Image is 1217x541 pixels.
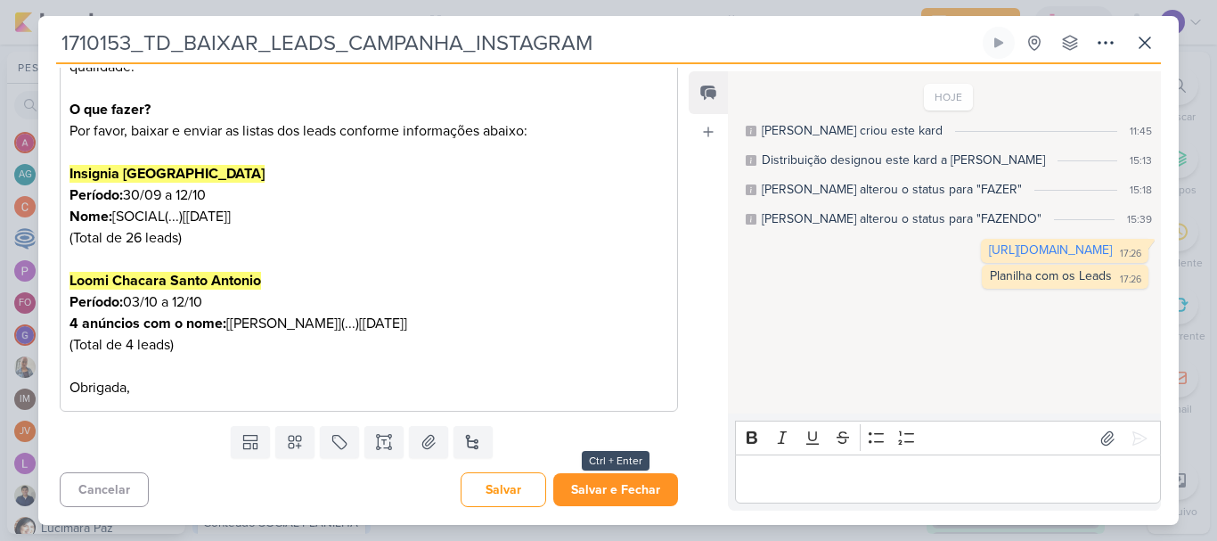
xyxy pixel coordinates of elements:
div: 11:45 [1130,123,1152,139]
strong: Período: [69,186,123,204]
div: Planilha com os Leads [990,268,1112,283]
input: Kard Sem Título [56,27,979,59]
div: Ligar relógio [992,36,1006,50]
div: 17:26 [1120,247,1141,261]
div: 15:13 [1130,152,1152,168]
p: 30/09 a 12/10 [SOCIAL(...)[[DATE]] (Total de 26 leads) [69,184,668,270]
div: Editor toolbar [735,421,1161,455]
strong: 4 anúncios com o nome: [69,315,226,332]
strong: Loomi Chacara Santo Antonio [69,272,261,290]
div: Editor editing area: main [735,455,1161,504]
div: Este log é visível à todos no kard [746,126,756,136]
div: 17:26 [1120,273,1141,287]
button: Salvar e Fechar [553,473,678,506]
div: Distribuição designou este kard a Eduardo [762,151,1045,169]
div: 15:18 [1130,182,1152,198]
div: Eduardo alterou o status para "FAZENDO" [762,209,1041,228]
div: Ctrl + Enter [582,451,649,471]
div: Este log é visível à todos no kard [746,184,756,195]
div: Este log é visível à todos no kard [746,155,756,166]
div: Aline criou este kard [762,121,943,140]
strong: Período: [69,293,123,311]
p: Por favor, baixar e enviar as listas dos leads conforme informações abaixo: [69,99,668,184]
a: [URL][DOMAIN_NAME] [989,242,1112,258]
strong: Insignia [GEOGRAPHIC_DATA] [69,165,265,183]
button: Cancelar [60,472,149,507]
div: Eduardo alterou o status para "FAZER" [762,180,1022,199]
p: 03/10 a 12/10 [[PERSON_NAME]](...)[[DATE]] (Total de 4 leads) Obrigada, [69,291,668,398]
div: 15:39 [1127,211,1152,227]
strong: O que fazer? [69,101,151,119]
button: Salvar [461,472,546,507]
strong: Nome: [69,208,112,225]
div: Este log é visível à todos no kard [746,214,756,225]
